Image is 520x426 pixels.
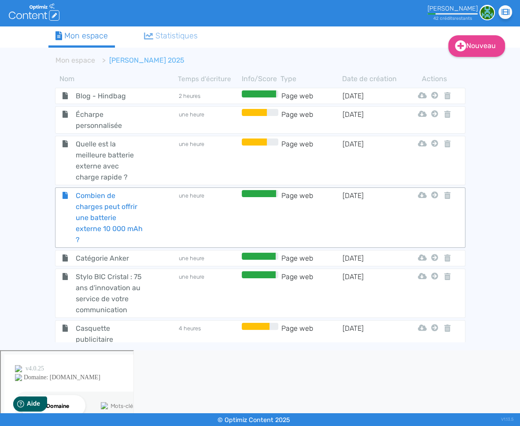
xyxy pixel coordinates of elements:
[69,90,150,101] span: Blog - Hindbag
[110,52,135,58] div: Mots-clés
[452,15,454,21] span: s
[280,109,342,131] td: Page web
[280,90,342,101] td: Page web
[69,271,150,315] span: Stylo BIC Cristal : 75 ans d'innovation au service de votre communication
[448,35,505,57] a: Nouveau
[69,138,150,183] span: Quelle est la meilleure batterie externe avec charge rapide ?
[280,271,342,315] td: Page web
[48,50,408,71] nav: breadcrumb
[178,74,240,84] th: Temps d'écriture
[55,30,108,42] div: Mon espace
[69,323,150,345] span: Casquette publicitaire
[137,26,205,45] a: Statistiques
[342,109,404,131] td: [DATE]
[342,138,404,183] td: [DATE]
[14,14,21,21] img: logo_orange.svg
[280,323,342,345] td: Page web
[218,416,290,424] small: © Optimiz Content 2025
[342,190,404,245] td: [DATE]
[342,323,404,345] td: [DATE]
[470,15,472,21] span: s
[428,5,478,12] div: [PERSON_NAME]
[178,323,240,345] td: 4 heures
[45,7,58,14] span: Aide
[69,253,150,264] span: Catégorie Anker
[69,109,150,131] span: Écharpe personnalisée
[280,190,342,245] td: Page web
[280,253,342,264] td: Page web
[178,190,240,245] td: une heure
[100,51,107,58] img: tab_keywords_by_traffic_grey.svg
[23,23,100,30] div: Domaine: [DOMAIN_NAME]
[178,271,240,315] td: une heure
[178,90,240,101] td: 2 heures
[25,14,43,21] div: v 4.0.25
[342,253,404,264] td: [DATE]
[14,23,21,30] img: website_grey.svg
[55,56,95,64] a: Mon espace
[501,413,513,426] div: V1.13.5
[95,55,184,66] li: [PERSON_NAME] 2025
[144,30,198,42] div: Statistiques
[342,271,404,315] td: [DATE]
[479,5,495,20] img: 1e30b6080cd60945577255910d948632
[36,51,43,58] img: tab_domain_overview_orange.svg
[55,74,178,84] th: Nom
[178,253,240,264] td: une heure
[69,190,150,245] span: Combien de charges peut offrir une batterie externe 10 000 mAh ?
[48,26,115,48] a: Mon espace
[178,138,240,183] td: une heure
[280,138,342,183] td: Page web
[342,74,404,84] th: Date de création
[342,90,404,101] td: [DATE]
[280,74,342,84] th: Type
[45,52,68,58] div: Domaine
[433,15,472,21] small: 42 crédit restant
[178,109,240,131] td: une heure
[430,74,439,84] th: Actions
[240,74,280,84] th: Info/Score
